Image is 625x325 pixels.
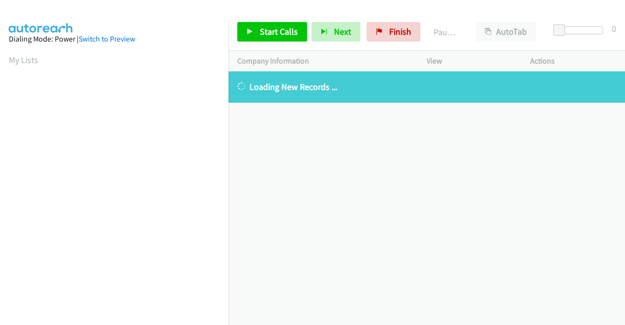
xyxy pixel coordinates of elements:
p: Company Information [237,55,409,67]
span: Start Calls [260,26,298,37]
div: Dialing Mode: Power | [9,33,220,45]
p: Loading New Records ... [237,80,616,93]
p: View [427,55,513,67]
div: 0 [612,22,616,35]
a: Start Calls [237,22,307,42]
span: Finish [389,26,411,37]
p: Actions [530,55,616,67]
button: AutoTab [476,22,536,42]
a: Switch to Preview [79,34,135,43]
p: Paused [434,25,458,39]
button: Next [312,22,360,42]
div: Delay between calls (in seconds) [558,26,603,34]
span: Next [334,26,351,37]
a: My Lists [9,54,38,65]
a: Finish [367,22,420,42]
